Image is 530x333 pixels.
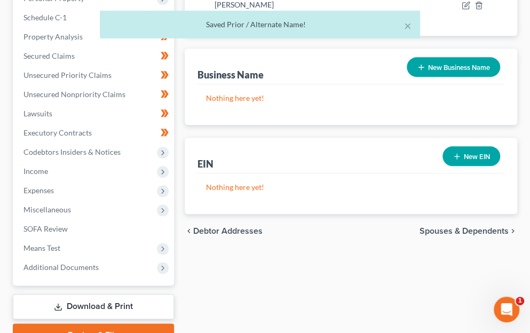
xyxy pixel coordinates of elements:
span: Additional Documents [23,263,99,272]
button: New EIN [442,146,500,166]
div: EIN [197,157,213,170]
i: chevron_right [509,227,517,235]
a: Executory Contracts [15,123,174,142]
a: Unsecured Priority Claims [15,66,174,85]
span: SOFA Review [23,224,68,233]
span: Unsecured Nonpriority Claims [23,90,125,99]
p: Nothing here yet! [206,93,496,104]
a: SOFA Review [15,219,174,239]
iframe: Intercom live chat [494,297,519,322]
span: Spouses & Dependents [420,227,509,235]
i: chevron_left [185,227,193,235]
button: New Business Name [407,57,500,77]
span: Unsecured Priority Claims [23,70,112,80]
span: Secured Claims [23,51,75,60]
span: Lawsuits [23,109,52,118]
span: Income [23,166,48,176]
span: Executory Contracts [23,128,92,137]
span: Miscellaneous [23,205,71,214]
a: Download & Print [13,294,174,319]
button: Spouses & Dependents chevron_right [420,227,517,235]
span: Codebtors Insiders & Notices [23,147,121,156]
span: Debtor Addresses [193,227,263,235]
span: Means Test [23,243,60,252]
div: Saved Prior / Alternate Name! [108,19,412,30]
button: × [404,19,412,32]
button: chevron_left Debtor Addresses [185,227,263,235]
p: Nothing here yet! [206,182,496,193]
a: Unsecured Nonpriority Claims [15,85,174,104]
span: 1 [516,297,524,305]
span: Expenses [23,186,54,195]
div: Business Name [197,68,264,81]
a: Schedule C-1 [15,8,174,27]
a: Lawsuits [15,104,174,123]
a: Secured Claims [15,46,174,66]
